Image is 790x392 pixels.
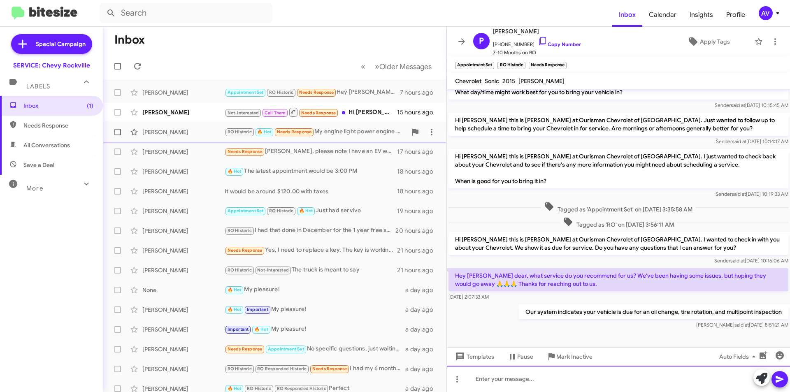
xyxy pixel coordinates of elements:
div: My pleasure! [225,305,405,314]
div: 18 hours ago [397,187,440,195]
span: 🔥 Hot [228,307,242,312]
span: Needs Response [228,346,263,352]
span: 🔥 Hot [228,169,242,174]
span: Sonic [485,77,499,85]
span: Sender [DATE] 10:15:45 AM [715,102,788,108]
div: 18 hours ago [397,167,440,176]
span: Inbox [23,102,93,110]
p: Hi [PERSON_NAME] this is [PERSON_NAME] at Ourisman Chevrolet of [GEOGRAPHIC_DATA]. I just wanted ... [448,149,788,188]
span: Chevrolet [455,77,481,85]
div: I had that done in December for the 1 year free service. [225,226,395,235]
span: Apply Tags [700,34,730,49]
div: The truck is meant to say [225,265,397,275]
div: I had my 6 month oil change about a month ago. Is there something else? [225,364,405,373]
span: Sender [DATE] 10:19:33 AM [716,191,788,197]
a: Profile [720,3,752,27]
div: a day ago [405,325,440,334]
p: Hi [PERSON_NAME] this is [PERSON_NAME] at Ourisman Chevrolet of [GEOGRAPHIC_DATA]. Just wanted to... [448,113,788,136]
div: [PERSON_NAME] [142,246,225,255]
small: RO Historic [497,62,525,69]
span: 🔥 Hot [228,386,242,391]
a: Copy Number [538,41,581,47]
span: Appointment Set [228,90,264,95]
small: Appointment Set [455,62,494,69]
div: 21 hours ago [397,266,440,274]
div: AV [759,6,773,20]
div: 17 hours ago [397,148,440,156]
span: 🔥 Hot [228,287,242,292]
div: [PERSON_NAME] [142,325,225,334]
span: Important [247,307,268,312]
span: Needs Response [228,248,263,253]
div: 15 hours ago [397,108,440,116]
button: Templates [447,349,501,364]
div: [PERSON_NAME] [142,207,225,215]
span: RO Historic [228,228,252,233]
div: [PERSON_NAME] [142,167,225,176]
span: RO Responded Historic [257,366,307,371]
span: Tagged as 'Appointment Set' on [DATE] 3:35:58 AM [541,202,696,213]
span: said at [734,322,749,328]
div: [PERSON_NAME], please note I have an EV which only comes in every 7,500 miles for service. I was ... [225,147,397,156]
span: said at [731,102,745,108]
div: Just had servive [225,206,397,216]
span: Important [228,327,249,332]
span: RO Historic [228,129,252,135]
div: My engine light power engine reduced just came on. I need to check out that. Am I still under war... [225,127,407,137]
button: Mark Inactive [540,349,599,364]
span: 2015 [502,77,515,85]
span: Mark Inactive [556,349,592,364]
span: [PHONE_NUMBER] [493,36,581,49]
div: 21 hours ago [397,246,440,255]
h1: Inbox [114,33,145,46]
span: 🔥 Hot [299,208,313,213]
div: a day ago [405,286,440,294]
span: Not-Interested [257,267,289,273]
span: « [361,61,365,72]
span: Pause [517,349,533,364]
div: [PERSON_NAME] [142,187,225,195]
span: 🔥 Hot [254,327,268,332]
div: My pleasure! [225,325,405,334]
div: [PERSON_NAME] [142,266,225,274]
button: Next [370,58,437,75]
nav: Page navigation example [356,58,437,75]
button: Auto Fields [713,349,765,364]
div: My pleasure! [225,285,405,295]
button: Pause [501,349,540,364]
span: said at [730,257,745,264]
div: [PERSON_NAME] [142,148,225,156]
span: Call Them [265,110,286,116]
div: a day ago [405,345,440,353]
span: Sender [DATE] 10:16:06 AM [714,257,788,264]
span: [PERSON_NAME] [493,26,581,36]
div: The latest appointment would be 3:00 PM [225,167,397,176]
div: [PERSON_NAME] [142,227,225,235]
span: 7-10 Months no RO [493,49,581,57]
span: Special Campaign [36,40,86,48]
span: Appointment Set [228,208,264,213]
span: » [375,61,379,72]
span: Needs Response [312,366,347,371]
span: said at [732,191,746,197]
div: [PERSON_NAME] [142,128,225,136]
div: No specific questions, just waiting for the report [225,344,405,354]
span: Tagged as 'RO' on [DATE] 3:56:11 AM [560,217,677,229]
span: Needs Response [301,110,336,116]
span: Needs Response [277,129,312,135]
span: More [26,185,43,192]
a: Special Campaign [11,34,92,54]
div: a day ago [405,306,440,314]
small: Needs Response [529,62,567,69]
span: RO Historic [247,386,271,391]
div: Hey [PERSON_NAME] dear, what service do you recommend for us? We've been having some issues, but ... [225,88,400,97]
div: [PERSON_NAME] [142,365,225,373]
div: [PERSON_NAME] [142,88,225,97]
p: Hey [PERSON_NAME] dear, what service do you recommend for us? We've been having some issues, but ... [448,268,788,291]
div: a day ago [405,365,440,373]
span: RO Responded Historic [277,386,326,391]
button: Apply Tags [666,34,750,49]
div: [PERSON_NAME] [142,108,225,116]
div: [PERSON_NAME] [142,345,225,353]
